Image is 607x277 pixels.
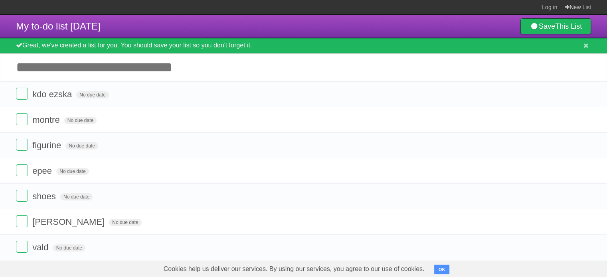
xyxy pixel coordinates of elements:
[16,241,28,253] label: Done
[60,193,93,200] span: No due date
[16,113,28,125] label: Done
[53,244,85,251] span: No due date
[434,265,450,274] button: OK
[32,89,74,99] span: kdo ezska
[16,164,28,176] label: Done
[109,219,141,226] span: No due date
[16,190,28,202] label: Done
[32,242,50,252] span: vald
[76,91,109,98] span: No due date
[555,22,582,30] b: This List
[32,217,107,227] span: [PERSON_NAME]
[520,18,591,34] a: SaveThis List
[16,88,28,100] label: Done
[16,139,28,151] label: Done
[16,215,28,227] label: Done
[32,115,61,125] span: montre
[32,191,58,201] span: shoes
[32,166,54,176] span: epee
[64,117,97,124] span: No due date
[56,168,89,175] span: No due date
[156,261,433,277] span: Cookies help us deliver our services. By using our services, you agree to our use of cookies.
[65,142,98,149] span: No due date
[32,140,63,150] span: figurine
[16,21,101,31] span: My to-do list [DATE]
